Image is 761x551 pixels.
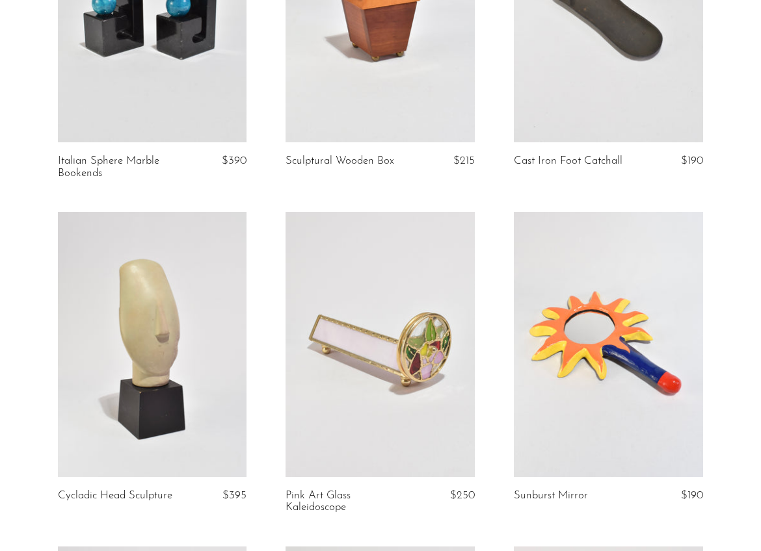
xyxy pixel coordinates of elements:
[450,490,475,501] span: $250
[222,490,247,501] span: $395
[514,490,588,502] a: Sunburst Mirror
[286,490,410,514] a: Pink Art Glass Kaleidoscope
[453,155,475,166] span: $215
[286,155,394,167] a: Sculptural Wooden Box
[681,155,703,166] span: $190
[514,155,622,167] a: Cast Iron Foot Catchall
[681,490,703,501] span: $190
[58,490,172,502] a: Cycladic Head Sculpture
[222,155,247,166] span: $390
[58,155,183,179] a: Italian Sphere Marble Bookends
